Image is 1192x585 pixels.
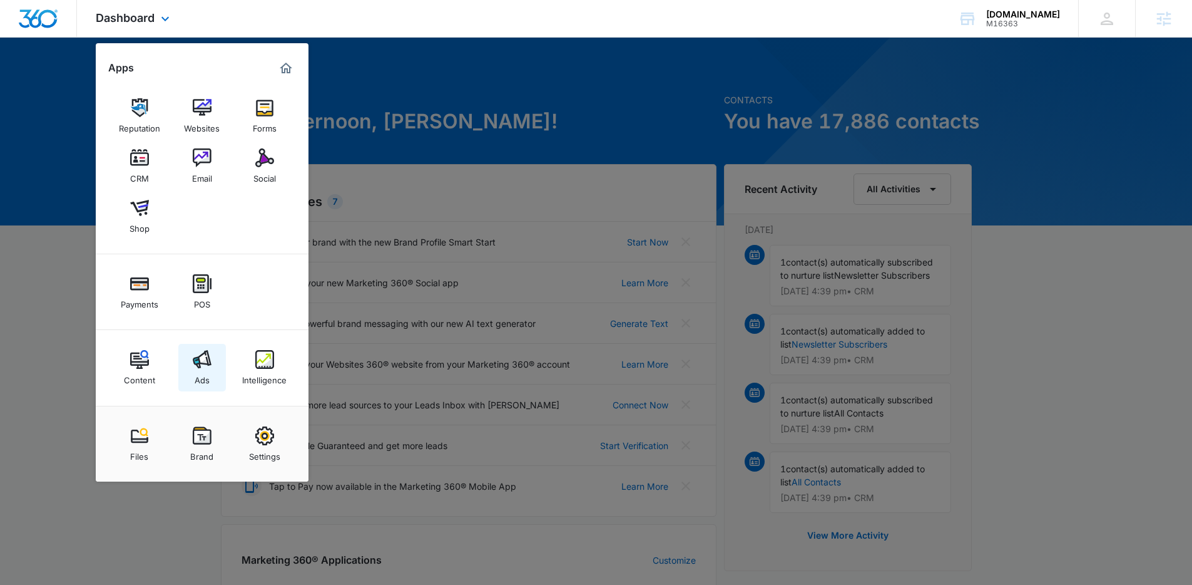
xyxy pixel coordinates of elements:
[253,167,276,184] div: Social
[195,369,210,385] div: Ads
[116,192,163,240] a: Shop
[96,11,155,24] span: Dashboard
[108,62,134,74] h2: Apps
[194,293,210,309] div: POS
[192,167,212,184] div: Email
[119,117,160,133] div: Reputation
[116,344,163,391] a: Content
[276,58,296,78] a: Marketing 360® Dashboard
[241,142,288,190] a: Social
[242,369,287,385] div: Intelligence
[116,420,163,468] a: Files
[178,420,226,468] a: Brand
[253,117,277,133] div: Forms
[116,92,163,140] a: Reputation
[986,9,1060,19] div: account name
[116,142,163,190] a: CRM
[249,445,280,462] div: Settings
[178,344,226,391] a: Ads
[184,117,220,133] div: Websites
[190,445,213,462] div: Brand
[178,268,226,316] a: POS
[178,142,226,190] a: Email
[121,293,158,309] div: Payments
[986,19,1060,28] div: account id
[241,92,288,140] a: Forms
[241,420,288,468] a: Settings
[130,445,148,462] div: Files
[130,217,150,234] div: Shop
[116,268,163,316] a: Payments
[241,344,288,391] a: Intelligence
[178,92,226,140] a: Websites
[124,369,155,385] div: Content
[130,167,149,184] div: CRM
